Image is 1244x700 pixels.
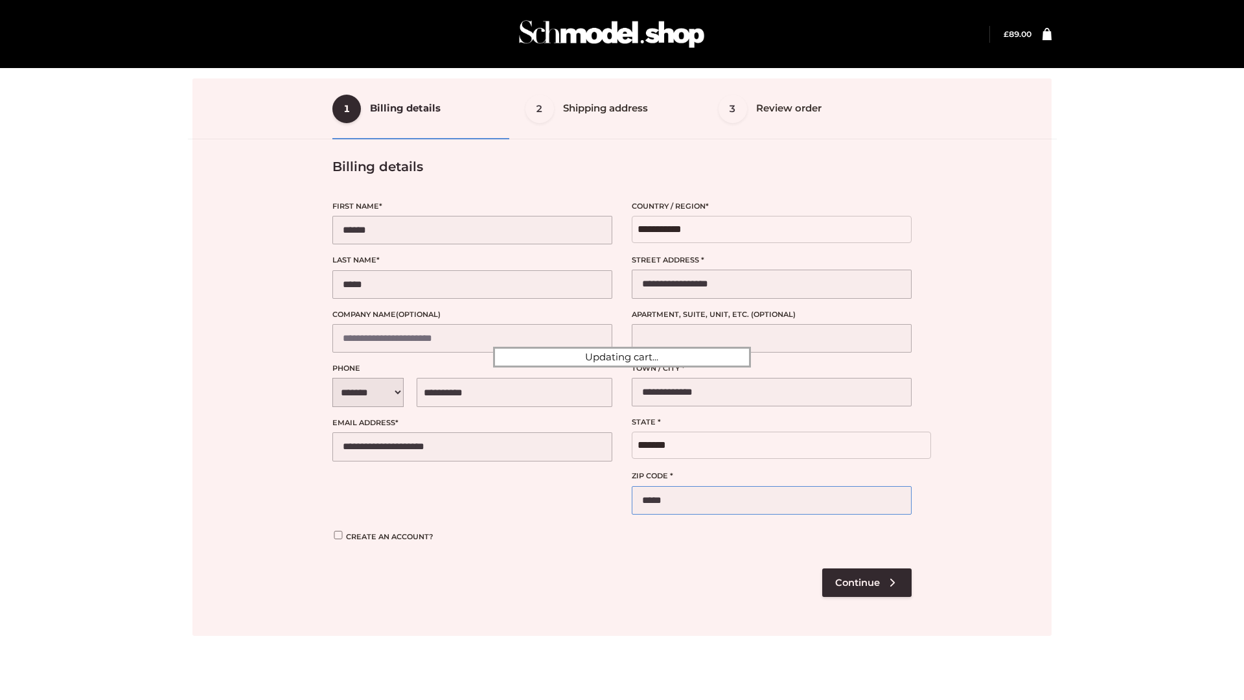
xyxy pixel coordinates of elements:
img: Schmodel Admin 964 [514,8,709,60]
a: £89.00 [1004,29,1031,39]
div: Updating cart... [493,347,751,367]
span: £ [1004,29,1009,39]
bdi: 89.00 [1004,29,1031,39]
